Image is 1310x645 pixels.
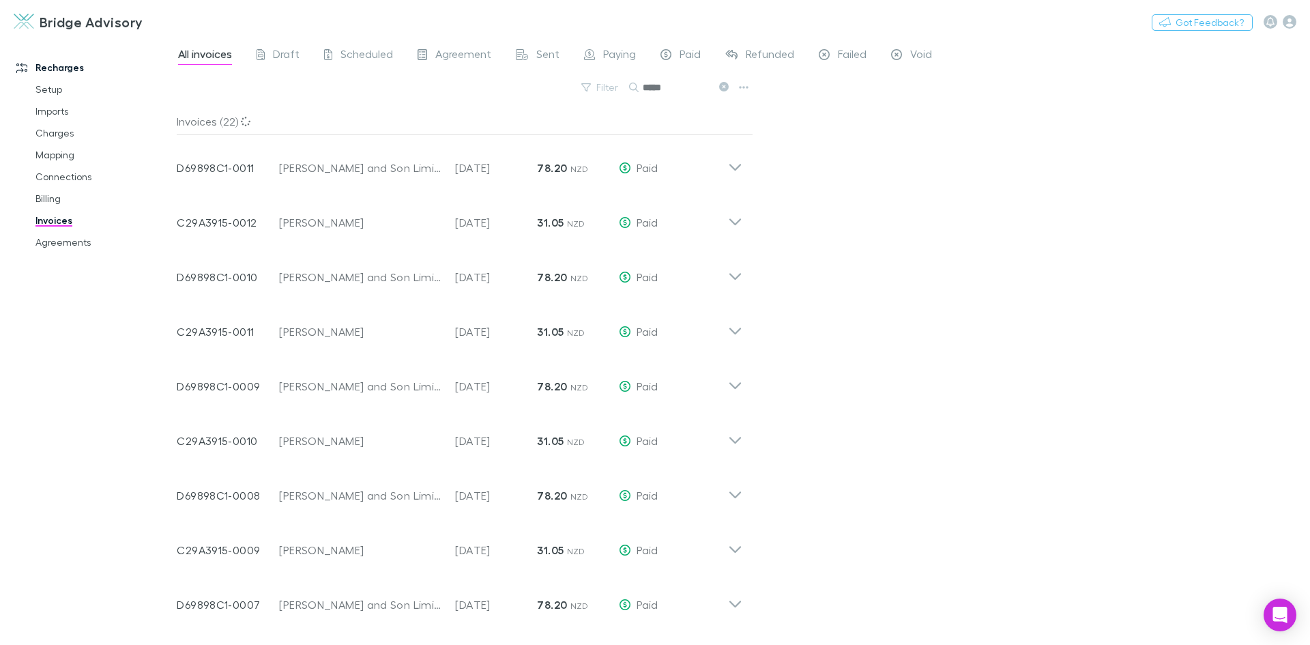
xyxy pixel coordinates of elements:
p: D69898C1-0011 [177,160,279,176]
button: Filter [574,79,626,96]
span: Paid [637,434,658,447]
div: [PERSON_NAME] and Son Limited [279,160,441,176]
span: NZD [570,601,589,611]
a: Charges [22,122,184,144]
span: Paid [637,161,658,174]
a: Invoices [22,210,184,231]
span: Draft [273,47,300,65]
p: C29A3915-0011 [177,324,279,340]
div: D69898C1-0011[PERSON_NAME] and Son Limited[DATE]78.20 NZDPaid [166,135,753,190]
p: [DATE] [455,542,537,558]
a: Bridge Advisory [5,5,151,38]
a: Imports [22,100,184,122]
p: D69898C1-0010 [177,269,279,285]
span: NZD [570,164,589,174]
strong: 78.20 [537,489,567,502]
span: NZD [567,546,585,556]
p: D69898C1-0008 [177,487,279,504]
span: NZD [570,382,589,392]
p: [DATE] [455,160,537,176]
p: C29A3915-0010 [177,433,279,449]
a: Billing [22,188,184,210]
span: Paid [680,47,701,65]
p: [DATE] [455,269,537,285]
div: D69898C1-0007[PERSON_NAME] and Son Limited[DATE]78.20 NZDPaid [166,572,753,627]
a: Connections [22,166,184,188]
a: Mapping [22,144,184,166]
strong: 78.20 [537,270,567,284]
span: Void [910,47,932,65]
span: NZD [567,437,585,447]
div: [PERSON_NAME] [279,433,441,449]
span: NZD [570,491,589,502]
p: [DATE] [455,597,537,613]
img: Bridge Advisory's Logo [14,14,34,30]
span: Paid [637,270,658,283]
p: D69898C1-0009 [177,378,279,395]
a: Agreements [22,231,184,253]
p: [DATE] [455,324,537,340]
span: Paid [637,598,658,611]
span: NZD [570,273,589,283]
strong: 31.05 [537,216,564,229]
span: Paid [637,489,658,502]
span: Paid [637,325,658,338]
a: Recharges [3,57,184,78]
div: [PERSON_NAME] [279,214,441,231]
p: [DATE] [455,214,537,231]
span: Sent [536,47,559,65]
button: Got Feedback? [1152,14,1253,31]
div: D69898C1-0009[PERSON_NAME] and Son Limited[DATE]78.20 NZDPaid [166,354,753,408]
div: C29A3915-0011[PERSON_NAME][DATE]31.05 NZDPaid [166,299,753,354]
span: Paid [637,216,658,229]
div: C29A3915-0009[PERSON_NAME][DATE]31.05 NZDPaid [166,517,753,572]
div: C29A3915-0012[PERSON_NAME][DATE]31.05 NZDPaid [166,190,753,244]
p: [DATE] [455,378,537,395]
p: [DATE] [455,433,537,449]
div: D69898C1-0008[PERSON_NAME] and Son Limited[DATE]78.20 NZDPaid [166,463,753,517]
p: C29A3915-0009 [177,542,279,558]
p: D69898C1-0007 [177,597,279,613]
div: [PERSON_NAME] and Son Limited [279,378,441,395]
p: [DATE] [455,487,537,504]
p: C29A3915-0012 [177,214,279,231]
strong: 78.20 [537,379,567,393]
span: NZD [567,328,585,338]
span: Paid [637,543,658,556]
div: [PERSON_NAME] and Son Limited [279,487,441,504]
span: Paid [637,379,658,392]
div: [PERSON_NAME] [279,542,441,558]
div: D69898C1-0010[PERSON_NAME] and Son Limited[DATE]78.20 NZDPaid [166,244,753,299]
div: C29A3915-0010[PERSON_NAME][DATE]31.05 NZDPaid [166,408,753,463]
h3: Bridge Advisory [40,14,143,30]
a: Setup [22,78,184,100]
span: Paying [603,47,636,65]
div: [PERSON_NAME] [279,324,441,340]
span: All invoices [178,47,232,65]
strong: 31.05 [537,434,564,448]
strong: 31.05 [537,543,564,557]
span: Scheduled [340,47,393,65]
div: [PERSON_NAME] and Son Limited [279,269,441,285]
div: [PERSON_NAME] and Son Limited [279,597,441,613]
span: Refunded [746,47,794,65]
strong: 31.05 [537,325,564,339]
strong: 78.20 [537,161,567,175]
span: Agreement [435,47,491,65]
span: Failed [838,47,867,65]
strong: 78.20 [537,598,567,612]
span: NZD [567,218,585,229]
div: Open Intercom Messenger [1264,599,1296,631]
